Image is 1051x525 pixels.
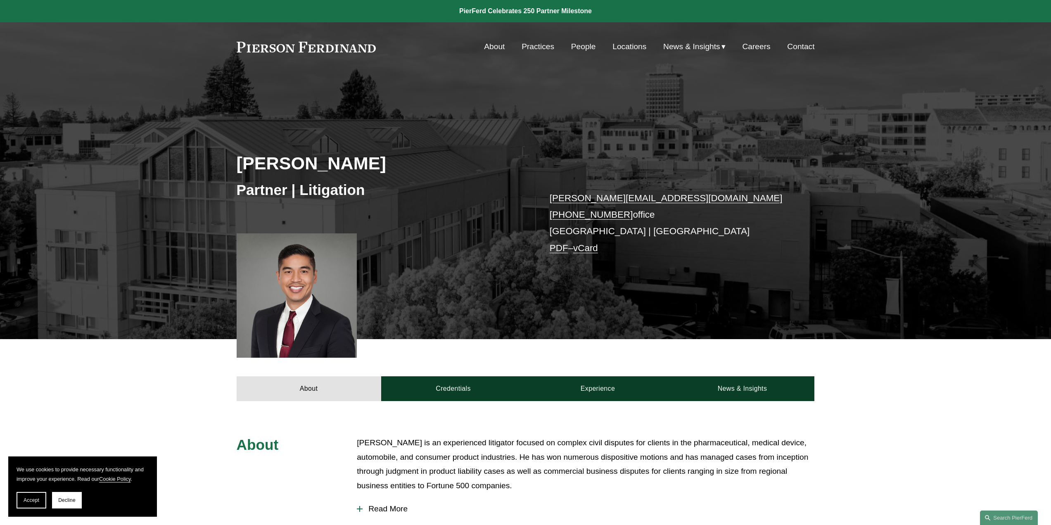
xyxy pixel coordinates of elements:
[363,504,814,513] span: Read More
[550,209,633,220] a: [PHONE_NUMBER]
[742,39,770,55] a: Careers
[357,498,814,520] button: Read More
[357,436,814,493] p: [PERSON_NAME] is an experienced litigator focused on complex civil disputes for clients in the ph...
[24,497,39,503] span: Accept
[237,181,526,199] h3: Partner | Litigation
[17,492,46,508] button: Accept
[237,152,526,174] h2: [PERSON_NAME]
[17,465,149,484] p: We use cookies to provide necessary functionality and improve your experience. Read our .
[99,476,131,482] a: Cookie Policy
[663,39,726,55] a: folder dropdown
[573,243,598,253] a: vCard
[237,376,381,401] a: About
[670,376,814,401] a: News & Insights
[571,39,596,55] a: People
[787,39,814,55] a: Contact
[522,39,554,55] a: Practices
[8,456,157,517] section: Cookie banner
[980,511,1038,525] a: Search this site
[381,376,526,401] a: Credentials
[237,437,279,453] span: About
[612,39,646,55] a: Locations
[526,376,670,401] a: Experience
[550,243,568,253] a: PDF
[58,497,76,503] span: Decline
[550,190,790,257] p: office [GEOGRAPHIC_DATA] | [GEOGRAPHIC_DATA] –
[52,492,82,508] button: Decline
[484,39,505,55] a: About
[550,193,783,203] a: [PERSON_NAME][EMAIL_ADDRESS][DOMAIN_NAME]
[663,40,720,54] span: News & Insights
